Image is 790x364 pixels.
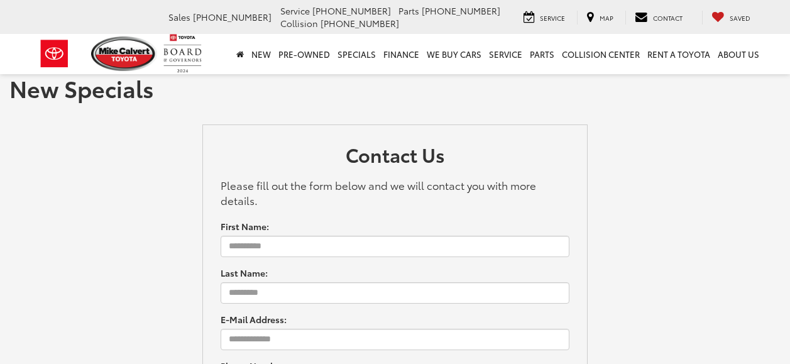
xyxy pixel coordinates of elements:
[221,267,268,279] label: Last Name:
[625,11,692,25] a: Contact
[577,11,623,25] a: Map
[280,4,310,17] span: Service
[221,144,570,171] h2: Contact Us
[540,13,565,23] span: Service
[221,177,570,207] p: Please fill out the form below and we will contact you with more details.
[730,13,750,23] span: Saved
[275,34,334,74] a: Pre-Owned
[91,36,158,71] img: Mike Calvert Toyota
[423,34,485,74] a: WE BUY CARS
[221,220,269,233] label: First Name:
[9,75,781,101] h1: New Specials
[380,34,423,74] a: Finance
[233,34,248,74] a: Home
[422,4,500,17] span: [PHONE_NUMBER]
[280,17,318,30] span: Collision
[702,11,760,25] a: My Saved Vehicles
[714,34,763,74] a: About Us
[558,34,644,74] a: Collision Center
[248,34,275,74] a: New
[193,11,272,23] span: [PHONE_NUMBER]
[485,34,526,74] a: Service
[514,11,574,25] a: Service
[398,4,419,17] span: Parts
[526,34,558,74] a: Parts
[168,11,190,23] span: Sales
[600,13,613,23] span: Map
[653,13,683,23] span: Contact
[334,34,380,74] a: Specials
[644,34,714,74] a: Rent a Toyota
[321,17,399,30] span: [PHONE_NUMBER]
[31,33,78,74] img: Toyota
[221,313,287,326] label: E-Mail Address:
[312,4,391,17] span: [PHONE_NUMBER]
